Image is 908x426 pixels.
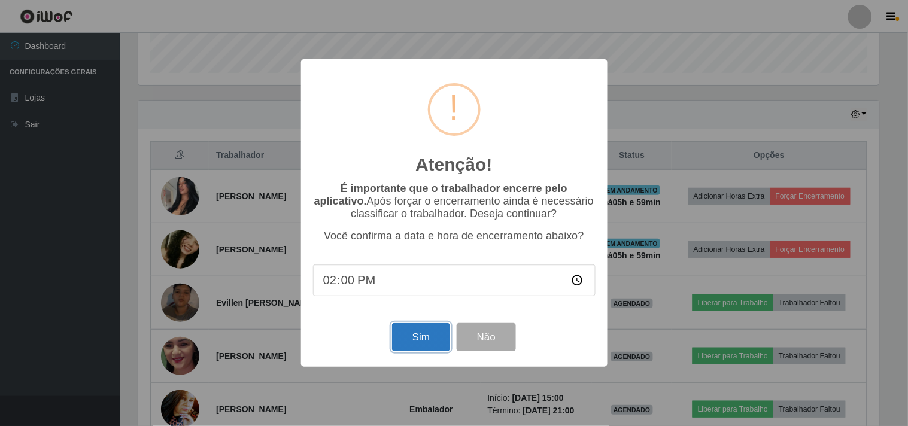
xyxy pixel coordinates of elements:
button: Não [457,323,516,351]
p: Após forçar o encerramento ainda é necessário classificar o trabalhador. Deseja continuar? [313,182,596,220]
button: Sim [392,323,450,351]
p: Você confirma a data e hora de encerramento abaixo? [313,230,596,242]
h2: Atenção! [415,154,492,175]
b: É importante que o trabalhador encerre pelo aplicativo. [314,182,567,207]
